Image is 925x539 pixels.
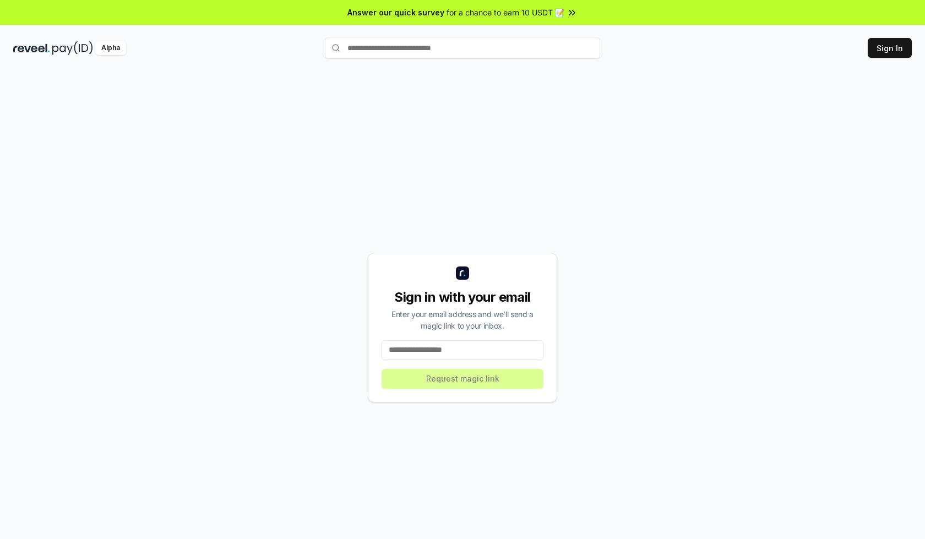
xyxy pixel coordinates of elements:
[95,41,126,55] div: Alpha
[382,288,543,306] div: Sign in with your email
[382,308,543,331] div: Enter your email address and we’ll send a magic link to your inbox.
[52,41,93,55] img: pay_id
[447,7,564,18] span: for a chance to earn 10 USDT 📝
[868,38,912,58] button: Sign In
[347,7,444,18] span: Answer our quick survey
[456,266,469,280] img: logo_small
[13,41,50,55] img: reveel_dark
